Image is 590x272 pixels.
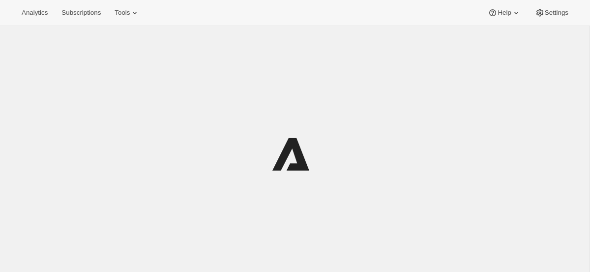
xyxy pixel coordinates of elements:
[22,9,48,17] span: Analytics
[482,6,527,20] button: Help
[498,9,511,17] span: Help
[545,9,568,17] span: Settings
[115,9,130,17] span: Tools
[16,6,54,20] button: Analytics
[56,6,107,20] button: Subscriptions
[61,9,101,17] span: Subscriptions
[529,6,574,20] button: Settings
[109,6,146,20] button: Tools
